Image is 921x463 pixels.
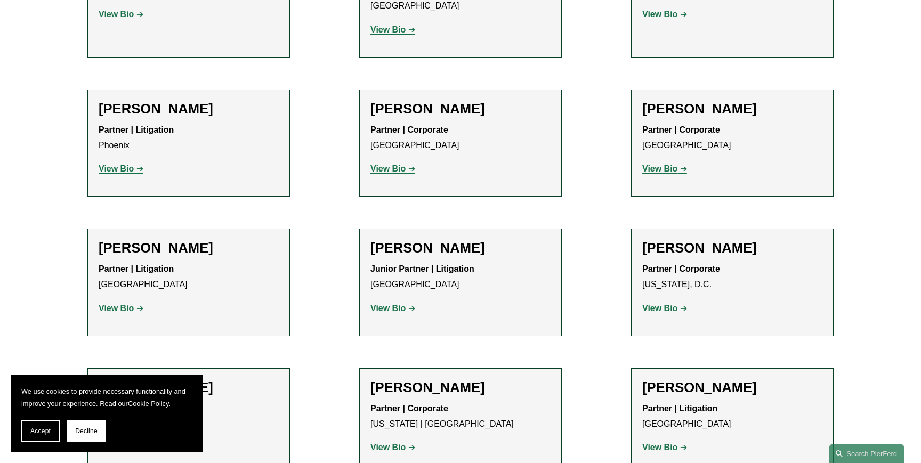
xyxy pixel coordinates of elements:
h2: [PERSON_NAME] [642,379,822,396]
h2: [PERSON_NAME] [642,101,822,117]
a: View Bio [370,443,415,452]
span: Accept [30,427,51,435]
a: View Bio [370,304,415,313]
a: View Bio [370,164,415,173]
p: Phoenix [99,123,279,153]
strong: View Bio [642,304,677,313]
a: View Bio [99,164,143,173]
strong: View Bio [99,304,134,313]
a: View Bio [99,10,143,19]
a: View Bio [642,10,687,19]
p: [US_STATE] | [GEOGRAPHIC_DATA] [370,401,551,432]
a: Search this site [829,444,904,463]
a: Cookie Policy [128,400,169,408]
strong: Partner | Corporate [370,125,448,134]
strong: Partner | Corporate [642,264,720,273]
h2: [PERSON_NAME] [99,240,279,256]
p: [US_STATE], D.C. [642,262,822,293]
h2: [PERSON_NAME] [370,101,551,117]
span: Decline [75,427,98,435]
p: [GEOGRAPHIC_DATA] [99,262,279,293]
p: [GEOGRAPHIC_DATA] [642,401,822,432]
button: Decline [67,420,106,442]
button: Accept [21,420,60,442]
section: Cookie banner [11,375,203,452]
strong: View Bio [99,164,134,173]
p: [GEOGRAPHIC_DATA] [642,123,822,153]
h2: [PERSON_NAME] [370,240,551,256]
h2: [PERSON_NAME] [642,240,822,256]
strong: Partner | Litigation [99,264,174,273]
a: View Bio [642,164,687,173]
p: [GEOGRAPHIC_DATA] [370,262,551,293]
strong: View Bio [99,10,134,19]
a: View Bio [642,304,687,313]
strong: Partner | Corporate [642,125,720,134]
strong: View Bio [642,10,677,19]
strong: View Bio [642,443,677,452]
a: View Bio [99,304,143,313]
h2: [PERSON_NAME] [370,379,551,396]
p: [GEOGRAPHIC_DATA] [370,123,551,153]
h2: [PERSON_NAME] [99,101,279,117]
strong: Partner | Corporate [370,404,448,413]
strong: View Bio [370,304,406,313]
strong: Partner | Litigation [99,125,174,134]
strong: View Bio [370,25,406,34]
strong: Partner | Litigation [642,404,717,413]
a: View Bio [370,25,415,34]
strong: View Bio [370,443,406,452]
strong: View Bio [370,164,406,173]
a: View Bio [642,443,687,452]
p: We use cookies to provide necessary functionality and improve your experience. Read our . [21,385,192,410]
strong: View Bio [642,164,677,173]
strong: Junior Partner | Litigation [370,264,474,273]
